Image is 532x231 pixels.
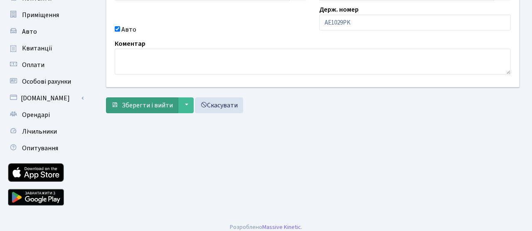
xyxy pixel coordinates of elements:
span: Лічильники [22,127,57,136]
a: Опитування [4,140,87,156]
button: Зберегти і вийти [106,97,178,113]
a: Оплати [4,57,87,73]
span: Авто [22,27,37,36]
a: [DOMAIN_NAME] [4,90,87,107]
label: Авто [121,25,136,35]
span: Особові рахунки [22,77,71,86]
a: Приміщення [4,7,87,23]
a: Орендарі [4,107,87,123]
span: Квитанції [22,44,52,53]
label: Коментар [115,39,145,49]
span: Орендарі [22,110,50,119]
span: Зберегти і вийти [122,101,173,110]
label: Держ. номер [319,5,359,15]
a: Скасувати [195,97,243,113]
span: Опитування [22,144,58,153]
span: Оплати [22,60,44,70]
input: AA0001AA [319,15,511,30]
a: Авто [4,23,87,40]
a: Лічильники [4,123,87,140]
a: Особові рахунки [4,73,87,90]
a: Квитанції [4,40,87,57]
span: Приміщення [22,10,59,20]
